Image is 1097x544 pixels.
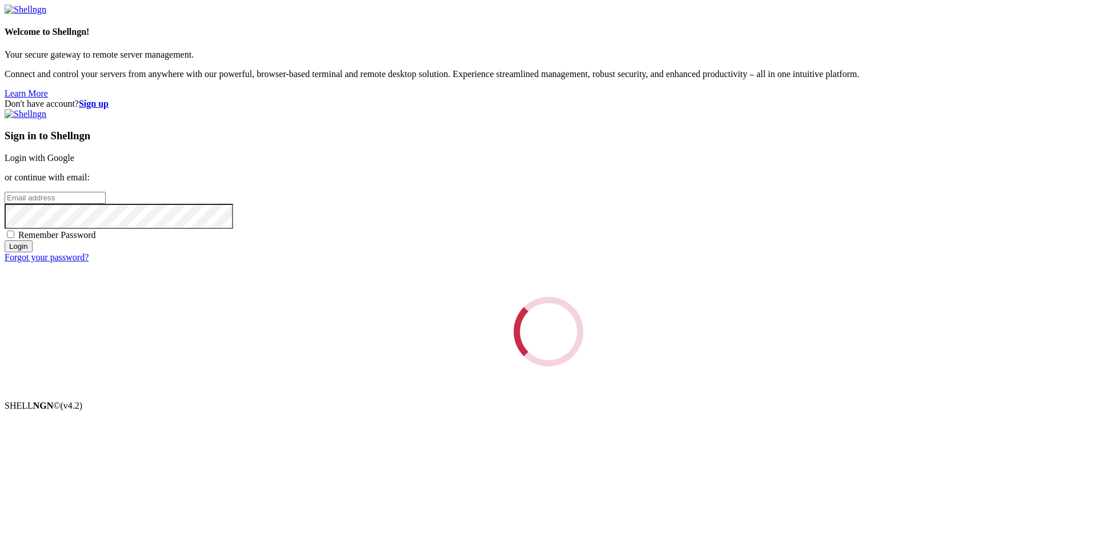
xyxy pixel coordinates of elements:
[5,192,106,204] input: Email address
[5,130,1092,142] h3: Sign in to Shellngn
[5,5,46,15] img: Shellngn
[5,69,1092,79] p: Connect and control your servers from anywhere with our powerful, browser-based terminal and remo...
[5,88,48,98] a: Learn More
[5,153,74,163] a: Login with Google
[5,401,82,410] span: SHELL ©
[514,297,583,366] div: Loading...
[5,109,46,119] img: Shellngn
[5,50,1092,60] p: Your secure gateway to remote server management.
[5,27,1092,37] h4: Welcome to Shellngn!
[79,99,109,108] a: Sign up
[7,231,14,238] input: Remember Password
[33,401,54,410] b: NGN
[5,240,33,252] input: Login
[5,99,1092,109] div: Don't have account?
[18,230,96,240] span: Remember Password
[5,172,1092,183] p: or continue with email:
[5,252,89,262] a: Forgot your password?
[61,401,83,410] span: 4.2.0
